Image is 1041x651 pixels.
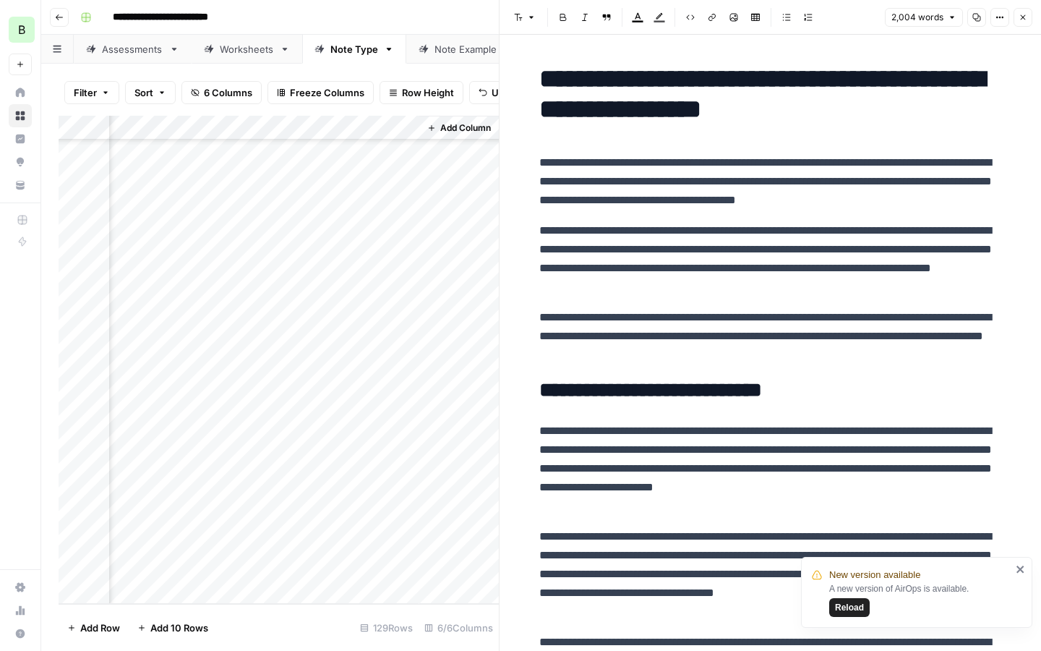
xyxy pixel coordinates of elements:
a: Opportunities [9,150,32,174]
button: close [1016,563,1026,575]
button: 6 Columns [181,81,262,104]
div: 6/6 Columns [419,616,499,639]
div: A new version of AirOps is available. [829,582,1011,617]
span: Row Height [402,85,454,100]
button: Filter [64,81,119,104]
button: Add Row [59,616,129,639]
span: 2,004 words [891,11,943,24]
a: Note Type [302,35,406,64]
button: Reload [829,598,870,617]
a: Browse [9,104,32,127]
span: B [18,21,25,38]
a: Note Example [406,35,526,64]
span: Add 10 Rows [150,621,208,635]
button: Add Column [421,119,497,137]
a: Your Data [9,174,32,197]
span: Add Column [440,122,491,135]
button: Workspace: Blueprint [9,12,32,48]
div: Note Example [434,42,497,56]
div: 129 Rows [354,616,419,639]
a: Assessments [74,35,192,64]
span: Undo [492,85,516,100]
div: Note Type [330,42,378,56]
a: Settings [9,576,32,599]
a: Insights [9,127,32,150]
span: Filter [74,85,97,100]
span: Add Row [80,621,120,635]
button: Row Height [380,81,463,104]
div: Assessments [102,42,163,56]
div: Worksheets [220,42,274,56]
span: Freeze Columns [290,85,364,100]
button: 2,004 words [885,8,963,27]
button: Add 10 Rows [129,616,217,639]
a: Home [9,81,32,104]
span: 6 Columns [204,85,252,100]
button: Help + Support [9,622,32,645]
button: Undo [469,81,526,104]
button: Sort [125,81,176,104]
a: Usage [9,599,32,622]
span: Sort [134,85,153,100]
button: Freeze Columns [267,81,374,104]
span: New version available [829,568,920,582]
a: Worksheets [192,35,302,64]
span: Reload [835,601,864,614]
